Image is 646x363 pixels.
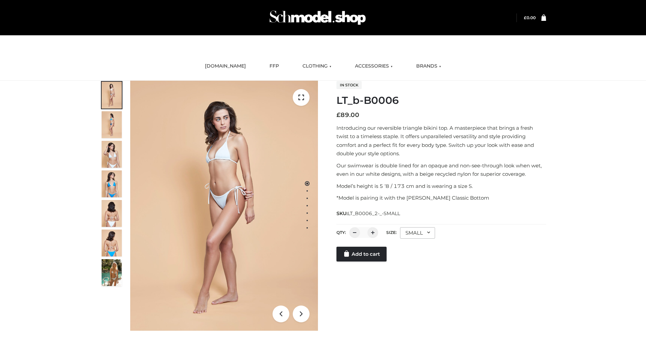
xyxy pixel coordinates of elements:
a: ACCESSORIES [350,59,398,74]
p: Introducing our reversible triangle bikini top. A masterpiece that brings a fresh twist to a time... [336,124,546,158]
p: *Model is pairing it with the [PERSON_NAME] Classic Bottom [336,194,546,202]
bdi: 89.00 [336,111,359,119]
a: BRANDS [411,59,446,74]
img: Schmodel Admin 964 [267,4,368,31]
span: £ [336,111,340,119]
span: SKU: [336,209,401,217]
span: LT_B0006_2-_-SMALL [348,210,400,216]
img: ArielClassicBikiniTop_CloudNine_AzureSky_OW114ECO_4-scaled.jpg [102,170,122,197]
img: Arieltop_CloudNine_AzureSky2.jpg [102,259,122,286]
span: £ [524,15,527,20]
img: ArielClassicBikiniTop_CloudNine_AzureSky_OW114ECO_8-scaled.jpg [102,230,122,256]
a: Add to cart [336,247,387,261]
bdi: 0.00 [524,15,536,20]
label: QTY: [336,230,346,235]
p: Our swimwear is double lined for an opaque and non-see-through look when wet, even in our white d... [336,161,546,178]
a: [DOMAIN_NAME] [200,59,251,74]
img: ArielClassicBikiniTop_CloudNine_AzureSky_OW114ECO_2-scaled.jpg [102,111,122,138]
img: ArielClassicBikiniTop_CloudNine_AzureSky_OW114ECO_1-scaled.jpg [102,82,122,109]
h1: LT_b-B0006 [336,94,546,107]
img: ArielClassicBikiniTop_CloudNine_AzureSky_OW114ECO_3-scaled.jpg [102,141,122,168]
a: £0.00 [524,15,536,20]
span: In stock [336,81,362,89]
p: Model’s height is 5 ‘8 / 173 cm and is wearing a size S. [336,182,546,191]
label: Size: [386,230,397,235]
a: CLOTHING [297,59,336,74]
img: ArielClassicBikiniTop_CloudNine_AzureSky_OW114ECO_1 [130,81,318,331]
div: SMALL [400,227,435,239]
img: ArielClassicBikiniTop_CloudNine_AzureSky_OW114ECO_7-scaled.jpg [102,200,122,227]
a: FFP [264,59,284,74]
